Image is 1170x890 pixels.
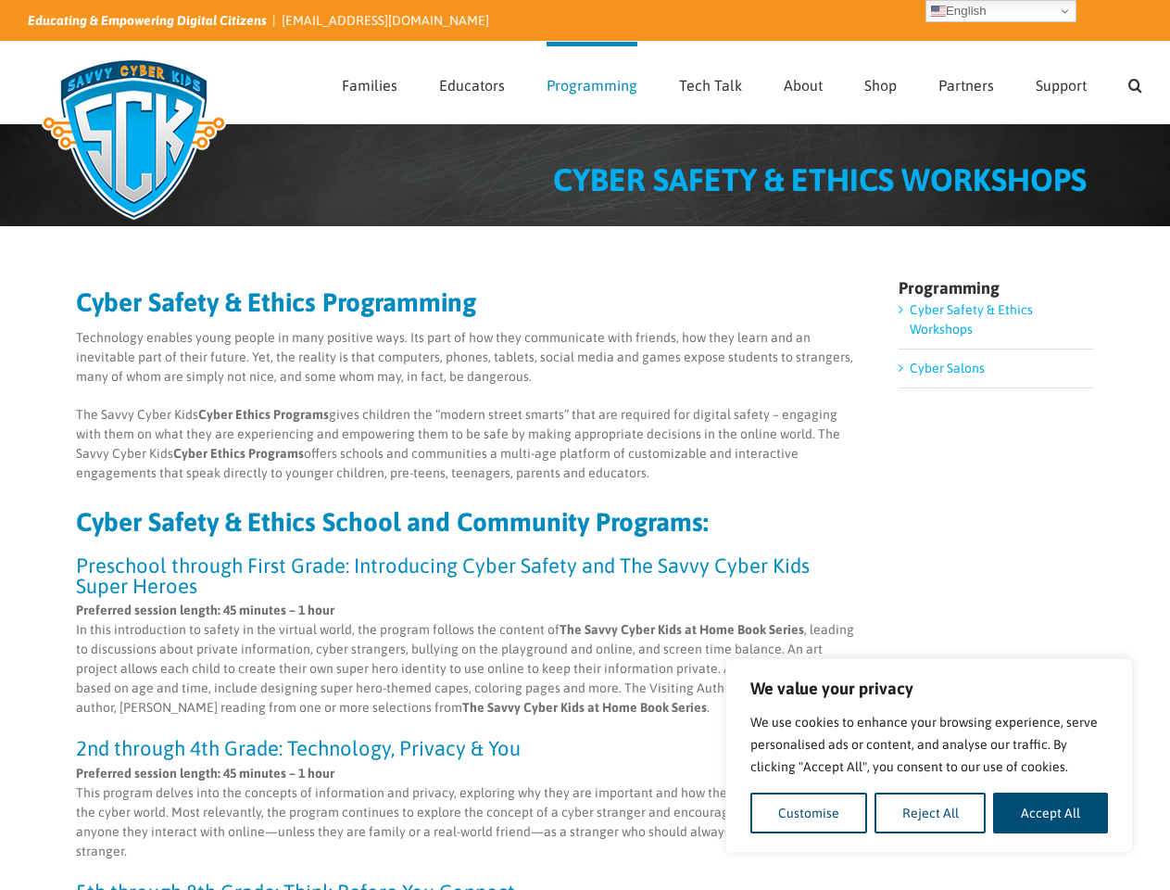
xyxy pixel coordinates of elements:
a: Educators [439,42,505,123]
strong: Preferred session length: 45 minutes – 1 hour [76,766,334,781]
span: Programming [547,78,637,93]
nav: Main Menu [342,42,1142,123]
span: Partners [938,78,994,93]
strong: Cyber Safety & Ethics School and Community Programs: [76,507,709,537]
i: Educating & Empowering Digital Citizens [28,13,267,28]
span: Families [342,78,397,93]
h3: 2nd through 4th Grade: Technology, Privacy & You [76,738,859,758]
a: [EMAIL_ADDRESS][DOMAIN_NAME] [282,13,489,28]
p: We use cookies to enhance your browsing experience, serve personalised ads or content, and analys... [750,711,1108,778]
img: Savvy Cyber Kids Logo [28,46,240,232]
span: Educators [439,78,505,93]
a: Shop [864,42,897,123]
button: Reject All [874,793,987,833]
a: Search [1128,42,1142,123]
strong: The Savvy Cyber Kids at Home Book Series [560,622,804,637]
p: In this introduction to safety in the virtual world, the program follows the content of , leading... [76,601,859,718]
p: The Savvy Cyber Kids gives children the “modern street smarts” that are required for digital safe... [76,405,859,483]
span: Support [1036,78,1087,93]
img: en [931,4,946,19]
p: This program delves into the concepts of information and privacy, exploring why they are importan... [76,764,859,861]
button: Accept All [993,793,1108,833]
button: Customise [750,793,867,833]
a: Partners [938,42,994,123]
p: We value your privacy [750,678,1108,700]
strong: The Savvy Cyber Kids at Home Book Series [462,700,707,715]
span: CYBER SAFETY & ETHICS WORKSHOPS [553,161,1087,197]
a: Programming [547,42,637,123]
strong: Preferred session length: 45 minutes – 1 hour [76,603,334,617]
p: Technology enables young people in many positive ways. Its part of how they communicate with frie... [76,328,859,387]
a: Support [1036,42,1087,123]
span: Tech Talk [679,78,742,93]
h2: Cyber Safety & Ethics Programming [76,289,859,315]
span: Shop [864,78,897,93]
h4: Programming [899,280,1094,297]
strong: Cyber Ethics Programs [173,446,304,461]
a: Families [342,42,397,123]
h3: Preschool through First Grade: Introducing Cyber Safety and The Savvy Cyber Kids Super Heroes [76,555,859,596]
a: Cyber Safety & Ethics Workshops [910,302,1033,337]
a: About [784,42,823,123]
a: Tech Talk [679,42,742,123]
a: Cyber Salons [910,361,985,375]
span: About [784,78,823,93]
strong: Cyber Ethics Programs [198,407,329,422]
